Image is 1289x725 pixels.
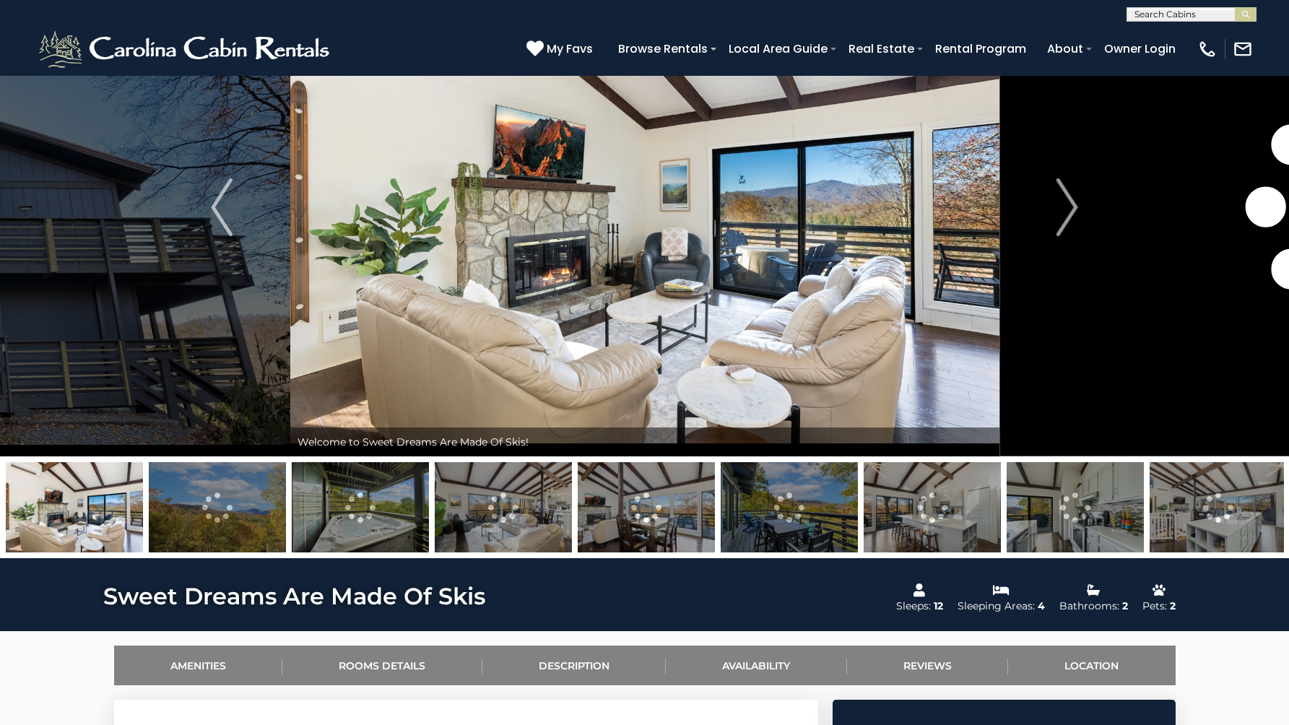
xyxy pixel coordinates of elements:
[1007,462,1144,552] img: 167390704
[36,27,336,71] img: White-1-2.png
[526,40,596,58] a: My Favs
[292,462,429,552] img: 168962302
[435,462,572,552] img: 167530463
[1233,39,1253,59] img: mail-regular-white.png
[928,36,1033,61] a: Rental Program
[6,462,143,552] img: 167530462
[482,646,667,685] a: Description
[666,646,847,685] a: Availability
[211,178,233,236] img: arrow
[841,36,921,61] a: Real Estate
[547,40,593,58] span: My Favs
[290,427,999,456] div: Welcome to Sweet Dreams Are Made Of Skis!
[721,462,858,552] img: 167390716
[864,462,1001,552] img: 167530464
[1040,36,1090,61] a: About
[1008,646,1176,685] a: Location
[1056,178,1078,236] img: arrow
[114,646,283,685] a: Amenities
[578,462,715,552] img: 167530466
[1097,36,1183,61] a: Owner Login
[1150,462,1287,552] img: 167530465
[721,36,835,61] a: Local Area Guide
[282,646,482,685] a: Rooms Details
[1197,39,1218,59] img: phone-regular-white.png
[847,646,1009,685] a: Reviews
[149,462,286,552] img: 167390720
[611,36,715,61] a: Browse Rentals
